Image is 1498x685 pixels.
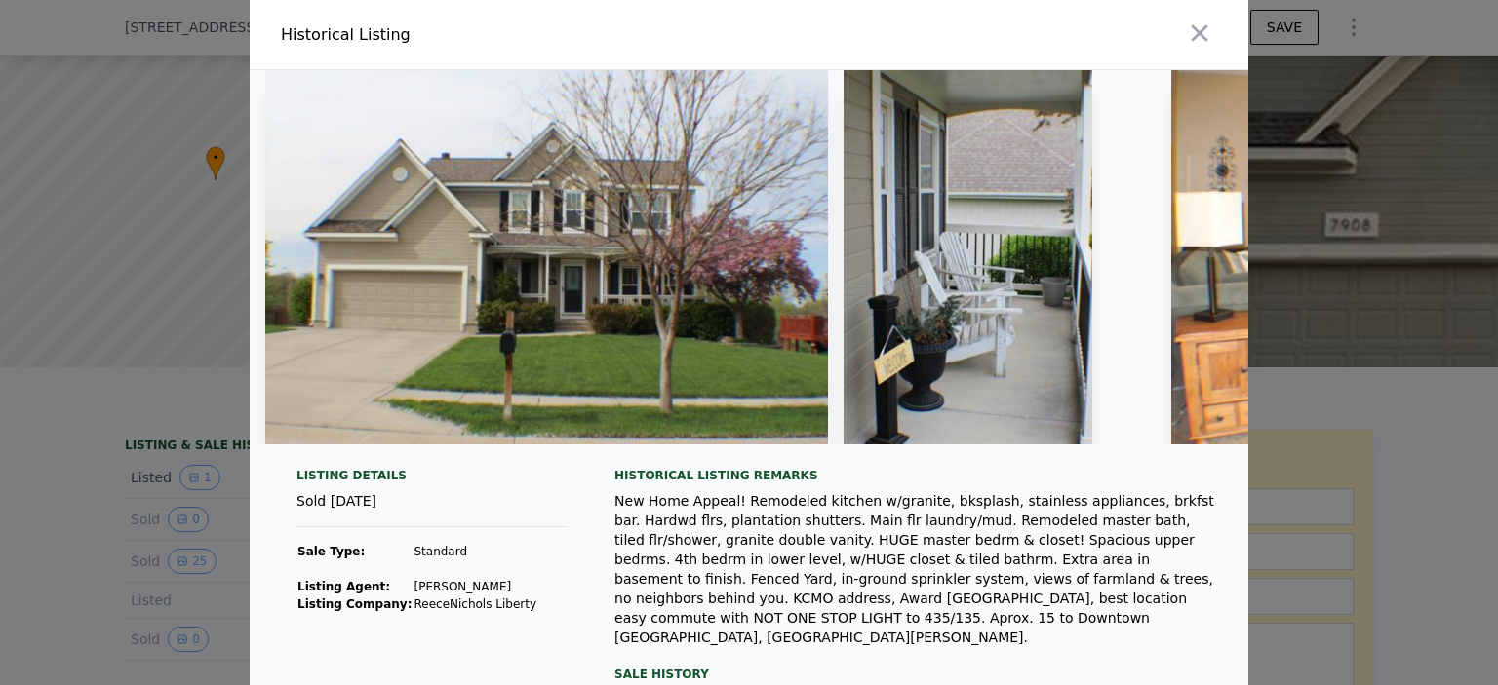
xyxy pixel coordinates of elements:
[297,597,412,611] strong: Listing Company:
[614,491,1217,647] div: New Home Appeal! Remodeled kitchen w/granite, bksplash, stainless appliances, brkfst bar. Hardwd ...
[413,595,537,613] td: ReeceNichols Liberty
[614,468,1217,483] div: Historical Listing remarks
[265,70,828,444] img: Property Img
[413,543,537,560] td: Standard
[296,468,568,491] div: Listing Details
[297,545,365,558] strong: Sale Type:
[297,580,390,593] strong: Listing Agent:
[413,578,537,595] td: [PERSON_NAME]
[844,70,1092,444] img: Property Img
[281,23,741,47] div: Historical Listing
[296,491,568,527] div: Sold [DATE]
